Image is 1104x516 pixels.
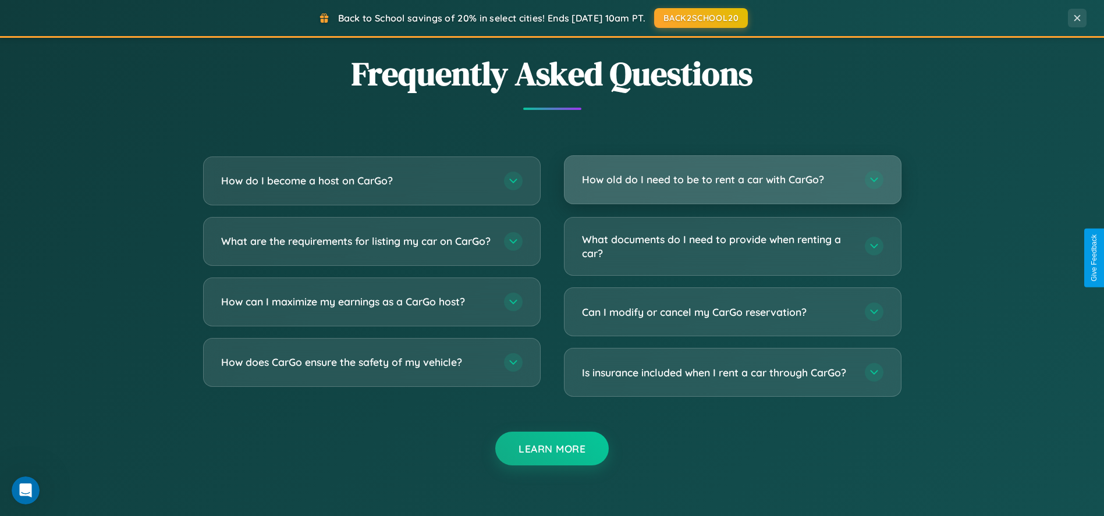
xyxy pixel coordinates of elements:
button: BACK2SCHOOL20 [654,8,748,28]
h3: What documents do I need to provide when renting a car? [582,232,853,261]
h3: How does CarGo ensure the safety of my vehicle? [221,355,492,369]
h2: Frequently Asked Questions [203,51,901,96]
h3: What are the requirements for listing my car on CarGo? [221,234,492,248]
button: Learn More [495,432,609,465]
h3: How do I become a host on CarGo? [221,173,492,188]
div: Give Feedback [1090,234,1098,282]
iframe: Intercom live chat [12,476,40,504]
span: Back to School savings of 20% in select cities! Ends [DATE] 10am PT. [338,12,645,24]
h3: Is insurance included when I rent a car through CarGo? [582,365,853,380]
h3: How can I maximize my earnings as a CarGo host? [221,294,492,309]
h3: Can I modify or cancel my CarGo reservation? [582,305,853,319]
h3: How old do I need to be to rent a car with CarGo? [582,172,853,187]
